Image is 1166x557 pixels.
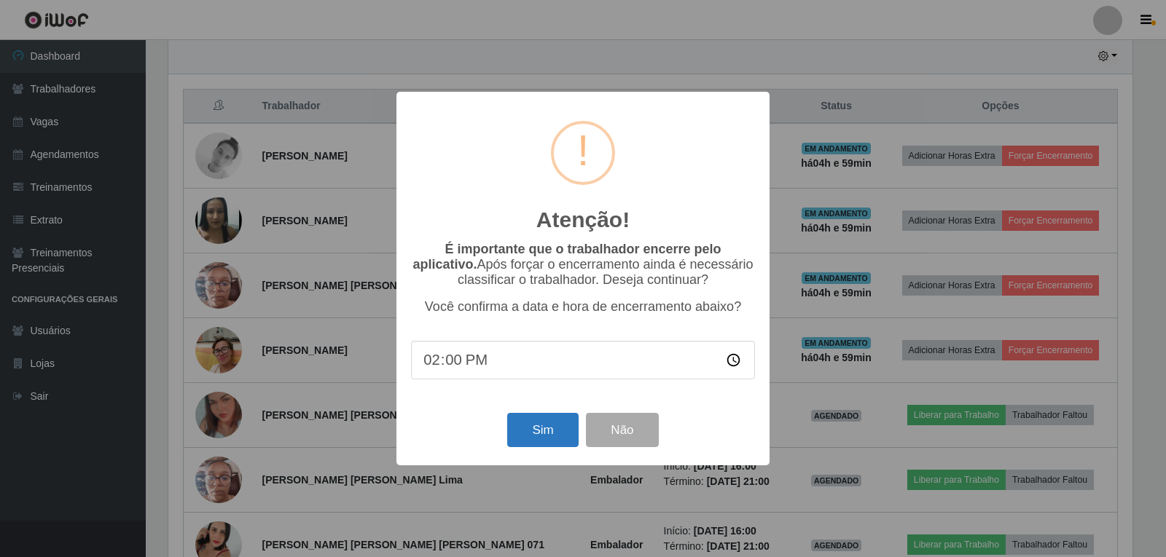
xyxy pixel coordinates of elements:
p: Você confirma a data e hora de encerramento abaixo? [411,299,755,315]
b: É importante que o trabalhador encerre pelo aplicativo. [412,242,721,272]
p: Após forçar o encerramento ainda é necessário classificar o trabalhador. Deseja continuar? [411,242,755,288]
button: Sim [507,413,578,447]
h2: Atenção! [536,207,630,233]
button: Não [586,413,658,447]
